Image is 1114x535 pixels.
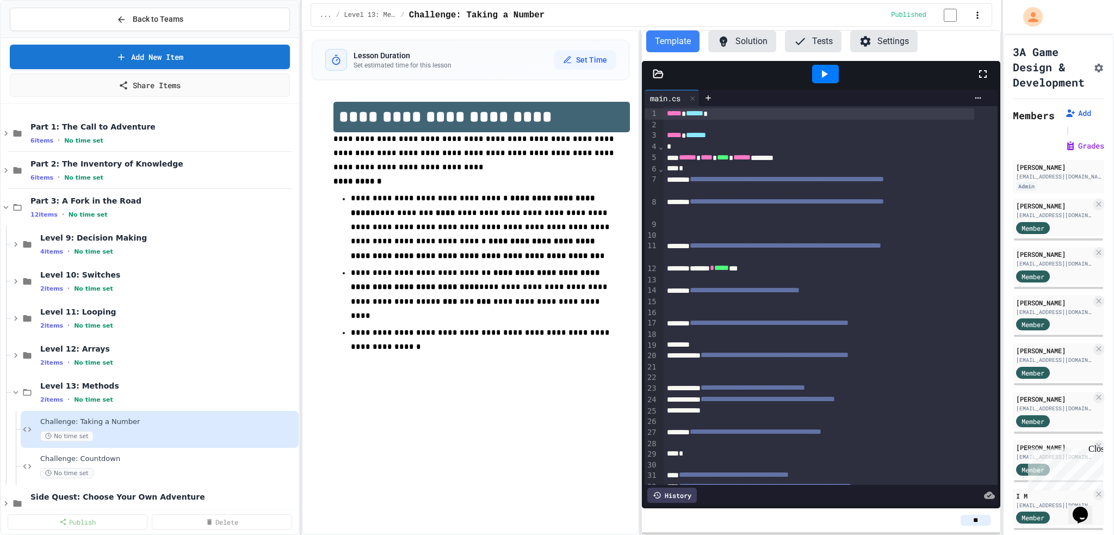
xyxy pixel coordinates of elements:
div: 15 [645,297,658,308]
span: • [58,173,60,182]
span: Fold line [658,164,664,173]
div: 20 [645,350,658,362]
div: 8 [645,197,658,220]
span: 2 items [40,359,63,366]
button: Add [1065,108,1091,119]
div: 24 [645,395,658,406]
span: No time set [74,248,113,255]
span: | [1065,123,1070,136]
div: [EMAIL_ADDRESS][DOMAIN_NAME] [1016,173,1101,181]
div: [PERSON_NAME] [1016,346,1091,355]
button: Back to Teams [10,8,290,31]
span: Part 1: The Call to Adventure [30,122,296,132]
span: Part 3: A Fork in the Road [30,196,296,206]
div: Content is published and visible to students [891,8,970,22]
a: Share Items [10,73,290,97]
span: Member [1022,223,1044,233]
div: [EMAIL_ADDRESS][DOMAIN_NAME] [1016,211,1091,219]
span: • [67,358,70,367]
span: ... [320,11,332,20]
div: 29 [645,449,658,460]
a: Add New Item [10,45,290,69]
h1: 3A Game Design & Development [1013,44,1089,90]
span: 2 items [40,396,63,403]
span: Part 2: The Inventory of Knowledge [30,159,296,169]
div: [EMAIL_ADDRESS][DOMAIN_NAME] [1016,501,1091,509]
iframe: chat widget [1024,444,1103,490]
div: 3 [645,130,658,142]
span: Level 13: Methods [40,381,296,391]
div: [PERSON_NAME] [1016,298,1091,308]
div: [PERSON_NAME] [1016,442,1091,452]
div: 5 [645,152,658,164]
span: Member [1022,416,1044,426]
a: Publish [8,514,147,530]
span: Level 9: Decision Making [40,233,296,243]
div: main.cs [645,93,686,104]
span: Level 12: Arrays [40,344,296,354]
span: No time set [74,359,113,366]
div: 30 [645,460,658,471]
div: 10 [645,230,658,241]
div: 31 [645,470,658,482]
h3: Lesson Duration [354,50,451,61]
span: No time set [74,285,113,292]
div: 26 [645,416,658,427]
div: 9 [645,219,658,230]
button: Solution [708,30,776,52]
div: [PERSON_NAME] [1016,249,1091,259]
span: / [336,11,339,20]
div: Chat with us now!Close [4,4,75,69]
div: 23 [645,383,658,395]
div: [EMAIL_ADDRESS][DOMAIN_NAME] [1016,308,1091,316]
span: Member [1022,513,1044,522]
div: 2 [645,120,658,131]
div: main.cs [645,90,700,106]
span: No time set [69,211,108,218]
span: • [58,506,60,515]
div: 6 [645,164,658,175]
span: 12 items [30,211,58,218]
div: 25 [645,406,658,417]
div: 28 [645,439,658,450]
span: Side Quest: Choose Your Own Adventure [30,492,296,502]
span: No time set [40,431,94,441]
div: History [647,488,697,503]
button: Tests [785,30,841,52]
button: Set Time [554,50,616,70]
div: [PERSON_NAME] [1016,201,1091,211]
span: 4 items [40,248,63,255]
span: • [67,395,70,404]
div: 14 [645,285,658,297]
div: 17 [645,318,658,329]
span: 6 items [30,174,53,181]
div: [EMAIL_ADDRESS][DOMAIN_NAME] [1016,260,1091,268]
div: My Account [1012,4,1045,29]
div: Admin [1016,182,1037,191]
span: Fold line [658,142,664,151]
span: Challenge: Taking a Number [409,9,545,22]
div: 18 [645,329,658,340]
span: No time set [40,468,94,478]
div: 12 [645,263,658,275]
span: No time set [64,137,103,144]
div: [EMAIL_ADDRESS][DOMAIN_NAME] [1016,356,1091,364]
span: Level 11: Looping [40,307,296,317]
div: 22 [645,372,658,383]
span: Challenge: Countdown [40,454,296,464]
div: 1 [645,108,658,120]
div: [EMAIL_ADDRESS][DOMAIN_NAME] [1016,404,1091,413]
span: No time set [74,322,113,329]
input: publish toggle [931,9,970,22]
div: 13 [645,275,658,286]
button: Assignment Settings [1093,60,1104,73]
button: Grades [1065,140,1104,151]
span: 2 items [40,322,63,329]
div: [PERSON_NAME] [1016,162,1101,172]
div: 7 [645,174,658,197]
div: I M [1016,491,1091,501]
p: Set estimated time for this lesson [354,61,451,70]
span: No time set [74,396,113,403]
div: 21 [645,362,658,373]
iframe: chat widget [1068,491,1103,524]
